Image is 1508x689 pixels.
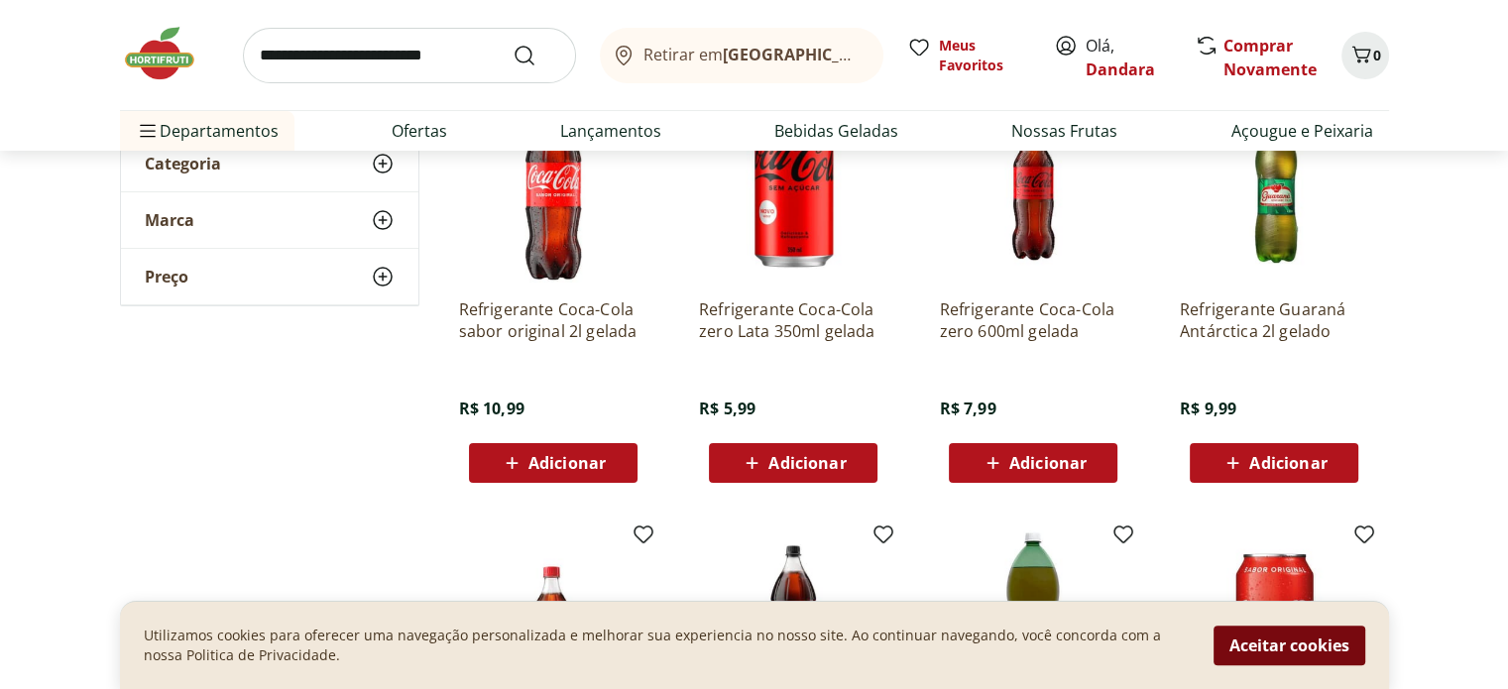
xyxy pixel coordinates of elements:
span: Adicionar [1009,455,1087,471]
span: Marca [145,210,194,230]
img: Refrigerante Guaraná Antárctica 2l gelado [1180,94,1368,283]
button: Adicionar [1190,443,1358,483]
b: [GEOGRAPHIC_DATA]/[GEOGRAPHIC_DATA] [723,44,1057,65]
a: Dandara [1086,58,1155,80]
button: Preço [121,249,418,304]
img: Refrigerante Coca-Cola sabor original 2l gelada [459,94,647,283]
span: Adicionar [1249,455,1327,471]
a: Nossas Frutas [1011,119,1117,143]
button: Adicionar [469,443,638,483]
button: Marca [121,192,418,248]
button: Menu [136,107,160,155]
a: Refrigerante Coca-Cola sabor original 2l gelada [459,298,647,342]
span: Retirar em [643,46,863,63]
span: 0 [1373,46,1381,64]
span: Adicionar [768,455,846,471]
img: Hortifruti [120,24,219,83]
span: R$ 10,99 [459,398,524,419]
button: Retirar em[GEOGRAPHIC_DATA]/[GEOGRAPHIC_DATA] [600,28,883,83]
span: Categoria [145,154,221,173]
button: Carrinho [1341,32,1389,79]
span: R$ 5,99 [699,398,755,419]
button: Adicionar [949,443,1117,483]
p: Utilizamos cookies para oferecer uma navegação personalizada e melhorar sua experiencia no nosso ... [144,626,1190,665]
button: Categoria [121,136,418,191]
a: Lançamentos [560,119,661,143]
span: Meus Favoritos [939,36,1030,75]
span: Adicionar [528,455,606,471]
a: Comprar Novamente [1223,35,1317,80]
button: Aceitar cookies [1214,626,1365,665]
a: Refrigerante Coca-Cola zero 600ml gelada [939,298,1127,342]
span: Preço [145,267,188,287]
span: Olá, [1086,34,1174,81]
span: R$ 7,99 [939,398,995,419]
img: Refrigerante Coca-Cola zero 600ml gelada [939,94,1127,283]
button: Submit Search [513,44,560,67]
img: Refrigerante Coca-Cola zero Lata 350ml gelada [699,94,887,283]
a: Refrigerante Coca-Cola zero Lata 350ml gelada [699,298,887,342]
a: Meus Favoritos [907,36,1030,75]
a: Açougue e Peixaria [1230,119,1372,143]
span: R$ 9,99 [1180,398,1236,419]
input: search [243,28,576,83]
a: Bebidas Geladas [774,119,898,143]
span: Departamentos [136,107,279,155]
a: Refrigerante Guaraná Antárctica 2l gelado [1180,298,1368,342]
a: Ofertas [392,119,447,143]
button: Adicionar [709,443,877,483]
